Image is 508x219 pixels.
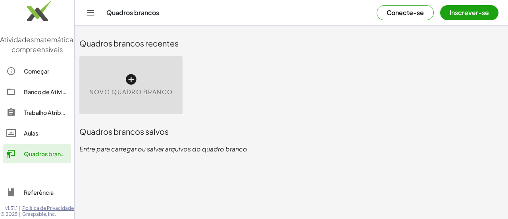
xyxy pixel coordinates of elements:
[19,211,21,217] font: |
[0,211,17,217] font: © 2025
[3,144,71,163] a: Quadros brancos
[3,82,71,101] a: Banco de Atividades
[3,62,71,81] a: Começar
[24,109,73,116] font: Trabalho Atribuído
[19,205,21,211] font: |
[22,211,56,217] font: Graspable, Inc.
[84,6,97,19] button: Alternar navegação
[387,8,424,17] font: Conecte-se
[24,189,54,196] font: Referência
[24,88,80,95] font: Banco de Atividades
[3,183,71,202] a: Referência
[450,8,489,17] font: Inscrever-se
[440,5,498,20] button: Inscrever-se
[24,150,71,157] font: Quadros brancos
[79,145,249,153] font: Entre para carregar ou salvar arquivos do quadro branco.
[79,38,179,48] font: Quadros brancos recentes
[3,103,71,122] a: Trabalho Atribuído
[22,205,74,211] a: Política de Privacidade
[12,35,77,54] font: matemáticas compreensíveis
[24,130,38,137] font: Aulas
[79,126,169,136] font: Quadros brancos salvos
[24,68,49,75] font: Começar
[3,124,71,143] a: Aulas
[5,205,17,211] font: v1.31.1
[377,5,434,20] button: Conecte-se
[89,88,173,95] font: Novo quadro branco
